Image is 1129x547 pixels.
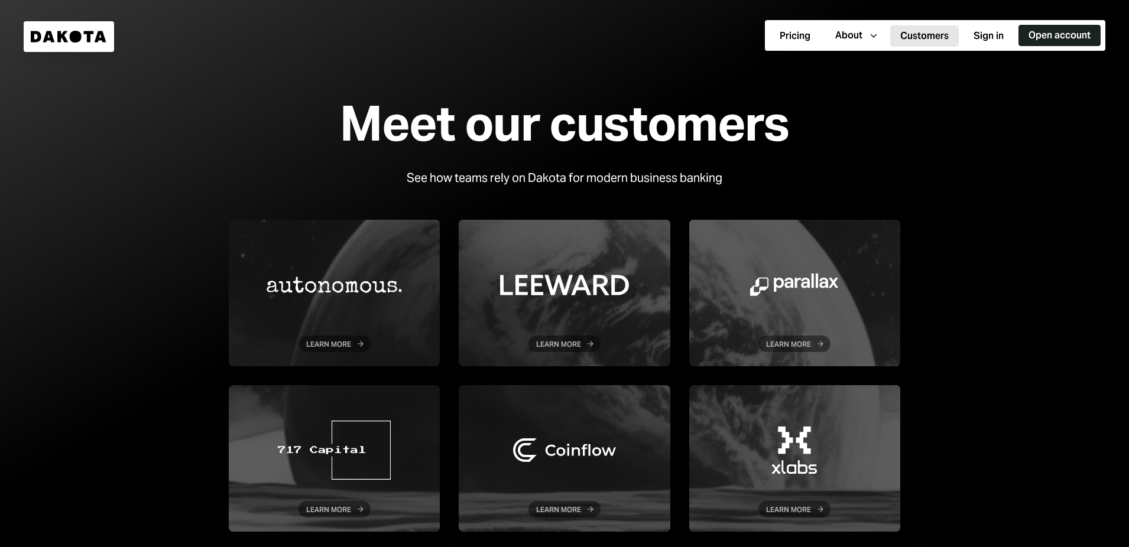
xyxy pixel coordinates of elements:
button: Customers [890,25,959,47]
a: Pricing [770,24,820,47]
a: Sign in [963,24,1014,47]
button: Sign in [963,25,1014,47]
button: Pricing [770,25,820,47]
button: Open account [1018,25,1101,46]
button: About [825,25,885,46]
div: Meet our customers [340,97,789,150]
div: See how teams rely on Dakota for modern business banking [407,169,722,187]
div: About [835,29,862,42]
a: Customers [890,24,959,47]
